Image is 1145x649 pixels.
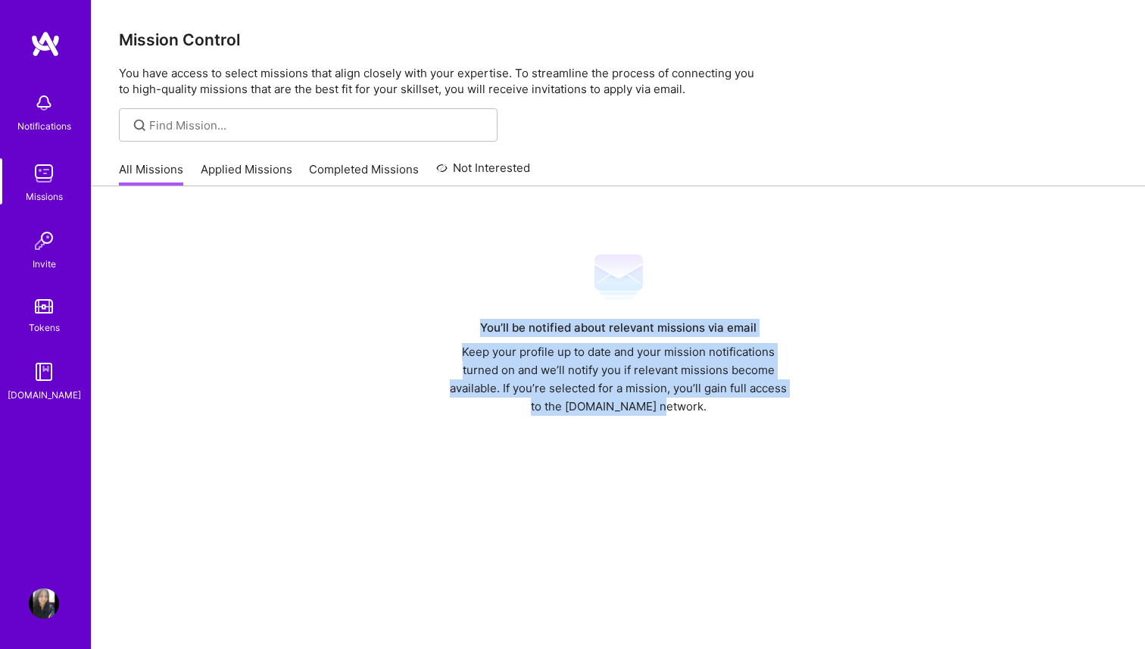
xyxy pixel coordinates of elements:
div: You’ll be notified about relevant missions via email [444,319,794,337]
img: bell [29,88,59,118]
input: Find Mission... [149,117,486,133]
i: icon SearchGrey [131,117,148,134]
img: logo [30,30,61,58]
img: guide book [29,357,59,387]
h3: Mission Control [119,30,1118,49]
div: Keep your profile up to date and your mission notifications turned on and we’ll notify you if rel... [444,343,794,416]
a: User Avatar [25,588,63,619]
img: Mail [594,253,643,301]
a: Applied Missions [201,161,292,186]
img: Invite [29,226,59,256]
div: Invite [33,256,56,272]
a: Completed Missions [309,161,419,186]
a: All Missions [119,161,183,186]
img: tokens [35,299,53,314]
a: Not Interested [436,159,531,186]
img: teamwork [29,158,59,189]
p: You have access to select missions that align closely with your expertise. To streamline the proc... [119,65,1118,97]
img: User Avatar [29,588,59,619]
div: Notifications [17,118,71,134]
div: Missions [26,189,63,204]
div: Tokens [29,320,60,335]
div: [DOMAIN_NAME] [8,387,81,403]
